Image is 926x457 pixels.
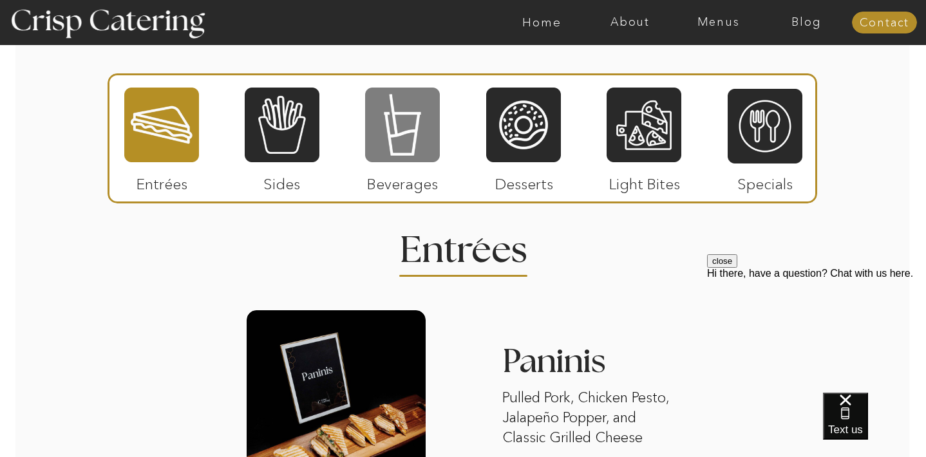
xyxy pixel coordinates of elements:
[762,16,851,29] a: Blog
[601,162,687,200] p: Light Bites
[359,162,445,200] p: Beverages
[502,345,681,386] h3: Paninis
[502,388,681,450] p: Pulled Pork, Chicken Pesto, Jalapeño Popper, and Classic Grilled Cheese
[119,162,205,200] p: Entrées
[852,17,917,30] a: Contact
[722,162,808,200] p: Specials
[674,16,762,29] a: Menus
[707,254,926,409] iframe: podium webchat widget prompt
[400,232,526,257] h2: Entrees
[239,162,325,200] p: Sides
[498,16,586,29] a: Home
[481,162,567,200] p: Desserts
[823,393,926,457] iframe: podium webchat widget bubble
[586,16,674,29] a: About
